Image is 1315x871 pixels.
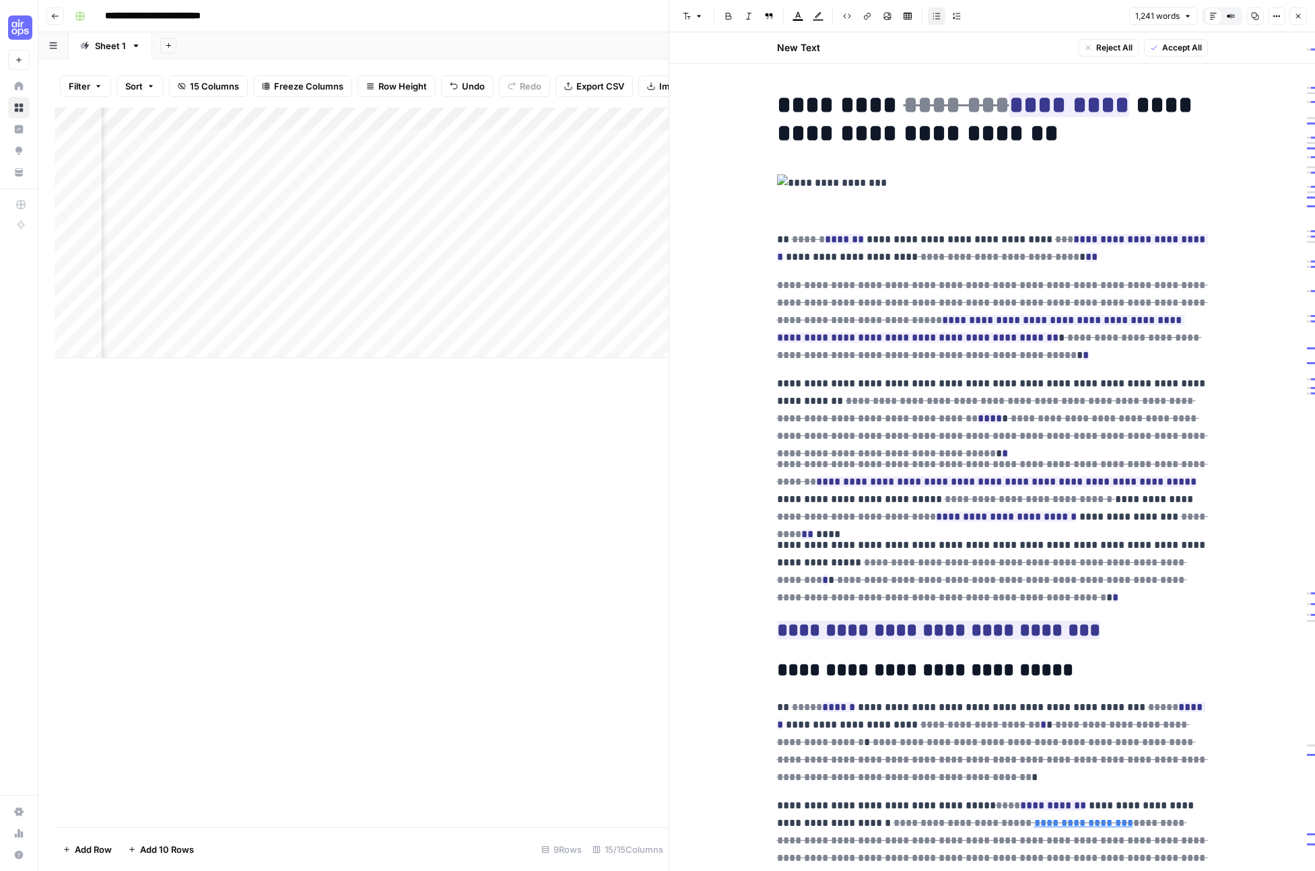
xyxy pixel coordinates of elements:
a: Settings [8,801,30,823]
button: Undo [441,75,494,97]
span: Reject All [1096,42,1133,54]
span: Accept All [1162,42,1202,54]
span: Undo [462,79,485,93]
span: Add Row [75,843,112,856]
span: 15 Columns [190,79,239,93]
a: Home [8,75,30,97]
div: Sheet 1 [95,39,126,53]
span: Import CSV [659,79,708,93]
button: 1,241 words [1129,7,1198,25]
button: Sort [116,75,164,97]
span: Export CSV [576,79,624,93]
span: Sort [125,79,143,93]
a: Opportunities [8,140,30,162]
button: Freeze Columns [253,75,352,97]
span: Row Height [378,79,427,93]
button: 15 Columns [169,75,248,97]
a: Usage [8,823,30,844]
button: Import CSV [638,75,716,97]
a: Browse [8,97,30,118]
img: AirOps U Cohort 1 Logo [8,15,32,40]
div: 9 Rows [536,839,587,860]
button: Accept All [1144,39,1208,57]
a: Insights [8,118,30,140]
button: Export CSV [555,75,633,97]
button: Add Row [55,839,120,860]
span: Filter [69,79,90,93]
span: Redo [520,79,541,93]
button: Reject All [1078,39,1139,57]
button: Workspace: AirOps U Cohort 1 [8,11,30,44]
button: Redo [499,75,550,97]
span: Add 10 Rows [140,843,194,856]
h2: New Text [777,41,820,55]
div: 15/15 Columns [587,839,669,860]
span: Freeze Columns [274,79,343,93]
a: Sheet 1 [69,32,152,59]
button: Add 10 Rows [120,839,202,860]
a: Your Data [8,162,30,183]
button: Filter [60,75,111,97]
span: 1,241 words [1135,10,1180,22]
button: Help + Support [8,844,30,866]
button: Row Height [358,75,436,97]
